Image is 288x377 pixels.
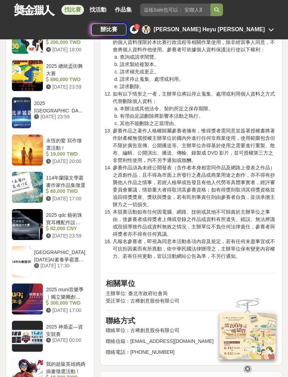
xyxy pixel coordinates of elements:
div: 300,000 TWD [46,299,85,307]
a: 2025 [GEOGRAPHIC_DATA]跑 [DATE] 23:59 [12,97,88,129]
a: 找比賽 [61,5,84,15]
div: M [142,25,150,34]
p: 聯絡信箱：[EMAIL_ADDRESS][DOMAIN_NAME] [106,338,276,345]
div: 114年蘭陽文學叢書作家作品集徵選 [46,174,85,188]
li: 請求刪除。 [120,83,276,90]
a: [GEOGRAPHIC_DATA] [DATE]AI素養爭霸選拔賽 [DATE] 17:30 [12,246,88,278]
div: [PERSON_NAME] Heyu [PERSON_NAME] [154,25,265,34]
div: [DATE] 18:00 [46,46,85,53]
li: 請求製給複製本。 [120,61,276,68]
div: [GEOGRAPHIC_DATA] [DATE]AI素養爭霸選拔賽 [34,249,85,262]
li: 請求停止蒐集、處理或利用。 [120,76,276,83]
div: 永恆的愛 寫作徵選活動 ! [46,137,85,150]
li: 參賽作品須為未經公開發表（含作者本身相雷同作品及網路上發表之作品）之原創作品，且不得為市面上所發行之產品或商業用途之創作，亦不得有抄襲他人作品之情事，若經人檢舉或告發且有他人代勞等具體事實者，經... [113,164,276,208]
div: [DATE] 17:30 [34,262,85,269]
p: 主辦單位: 臺北市政府社會局 受託單位：古稀創意股份有限公司 [106,290,276,305]
a: 2025 qdc 藝術珠寶耳機配件設計比賽 82,000 CNY [DATE] 23:59 [12,209,88,240]
div: 我的超級英雄媽媽 插畫徵選活動 ! [46,360,85,374]
span: 1 [136,25,138,28]
a: 辦比賽 [91,24,126,35]
li: 本辦法或其他法令、契約所定之保存期限。 [120,105,276,112]
a: 找活動 [87,5,109,15]
div: 2025 神盾盃—資安競賽 [46,323,85,337]
a: 永恆的愛 寫作徵選活動 ! 19,000 TWD [DATE] 20:00 [12,134,88,166]
div: 80,000 TWD [46,188,85,195]
div: 200,000 TWD [46,39,85,46]
input: 這樣Sale也可以： 安聯人壽創意銷售法募集 [140,4,210,16]
strong: 聯絡方式 [106,317,135,325]
li: 查詢或請求閱覽。 [120,53,276,61]
a: 2025 muni音樂季｜獨立樂團創作大賞 300,000 TWD [DATE] 17:00 [12,283,88,315]
div: [DATE] 23:59 [34,113,85,121]
li: 請求補充或更正。 [120,68,276,76]
a: 2025 總統盃街舞大賽 890,000 TWD [DATE] 23:59 [12,60,88,91]
img: 968ab78a-c8e5-4181-8f9d-94c24feca916.png [220,313,276,359]
div: 890,000 TWD [46,76,85,83]
a: 114年蘭陽文學叢書作家作品集徵選 80,000 TWD [DATE] 17:00 [12,171,88,203]
div: 82,000 CNY [46,225,85,232]
a: 2025 神盾盃—資安競賽 [DATE] 00:00 [12,320,88,352]
div: 2025 qdc 藝術珠寶耳機配件設計比賽 [46,212,85,225]
a: 作品集 [112,5,135,15]
div: [DATE] 00:00 [46,337,85,344]
div: 19,000 TWD [46,150,85,158]
p: 聯絡單位：古稀創意股份有限公司 [106,327,276,334]
li: 有理由足認刪除將影響本活動之執行。 [120,112,276,120]
div: [DATE] 17:00 [46,195,85,202]
p: 聯絡電話：[PHONE_NUMBER] [106,349,276,356]
div: [DATE] 17:00 [46,307,85,314]
li: 凡報名參賽者，即視為同意本活動各項內容及規定，若有任何未盡事宜或不可抗拒因素而有所異動，依中華民國法律辦理之，主辦單位保有變更內容權力。若有任何更動，皆以活動網站公告為準，不另行通知。 [113,238,276,267]
div: 2025 muni音樂季｜獨立樂團創作大賞 [46,286,85,299]
li: 參賽作品之著作人格權歸屬參賽者擁有，惟得獎者需同意並簽署授權書將著作財產權無償授權主辦單位於國內外進行任何非商業使用，使用範圍包含但不限於廣告宣傳、公開播送等。主辦單位亦得基於使用之需要進行重製... [113,127,276,164]
div: [DATE] 23:59 [46,83,85,91]
li: 本活動報名者之個人資料依據「個人資料保護法」及相關規定辦理，所蒐集的個人資料僅限於本比賽行政流程等相關作業使用，除非經當事人同意，不會將個人資料作他使用。參賽者可依據個人資料保護法行使以下權利： [113,31,276,90]
li: 本競賽活動如有任何因電腦、網路、技術或其他不可歸責於主辦單位之事由，使參賽者或得獎者上傳或登錄之作品或資料有所遺失、錯誤、無法辨識或毀損導致作品或資料無效之情況，主辦單位不負任何法律責任，參賽者... [113,208,276,238]
div: 2025 [GEOGRAPHIC_DATA]跑 [34,100,85,113]
div: [DATE] 23:59 [46,232,85,240]
li: 如有以下情形之一者，主辦單位將以停止蒐集、處理或利用個人資料之方式代替刪除個人資料： [113,90,276,127]
strong: 相關單位 [106,279,135,287]
li: 其他不能刪除之正當理由。 [120,120,276,127]
div: [DATE] 20:00 [46,158,85,165]
div: 2025 總統盃街舞大賽 [46,63,85,76]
